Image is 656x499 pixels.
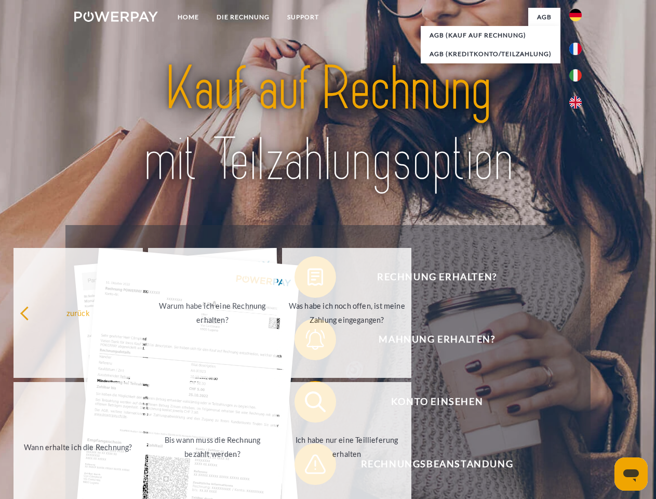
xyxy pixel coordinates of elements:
span: Konto einsehen [310,381,564,423]
img: it [569,69,582,82]
img: title-powerpay_de.svg [99,50,557,199]
div: Warum habe ich eine Rechnung erhalten? [154,299,271,327]
a: DIE RECHNUNG [208,8,278,27]
div: Was habe ich noch offen, ist meine Zahlung eingegangen? [288,299,405,327]
a: AGB (Kreditkonto/Teilzahlung) [421,45,560,63]
span: Rechnung erhalten? [310,256,564,298]
span: Mahnung erhalten? [310,319,564,360]
div: Ich habe nur eine Teillieferung erhalten [288,433,405,461]
div: Bis wann muss die Rechnung bezahlt werden? [154,433,271,461]
button: Rechnungsbeanstandung [294,443,565,485]
img: de [569,9,582,21]
button: Konto einsehen [294,381,565,423]
a: Was habe ich noch offen, ist meine Zahlung eingegangen? [282,248,411,378]
button: Rechnung erhalten? [294,256,565,298]
div: zurück [20,306,137,320]
a: agb [528,8,560,27]
img: logo-powerpay-white.svg [74,11,158,22]
div: Wann erhalte ich die Rechnung? [20,440,137,454]
img: fr [569,43,582,55]
a: Home [169,8,208,27]
img: en [569,96,582,109]
a: SUPPORT [278,8,328,27]
button: Mahnung erhalten? [294,319,565,360]
span: Rechnungsbeanstandung [310,443,564,485]
iframe: Schaltfläche zum Öffnen des Messaging-Fensters [614,457,648,491]
a: AGB (Kauf auf Rechnung) [421,26,560,45]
